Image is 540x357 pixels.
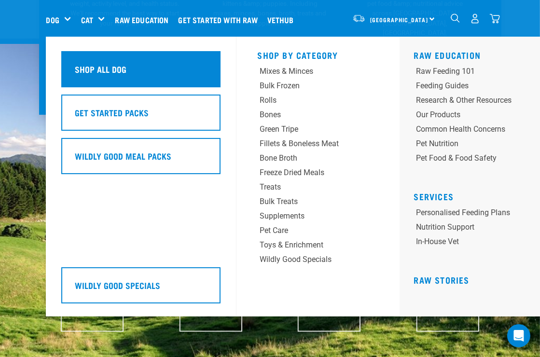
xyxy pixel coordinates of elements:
[451,14,460,23] img: home-icon-1@2x.png
[260,210,355,222] div: Supplements
[260,152,355,164] div: Bone Broth
[61,51,221,95] a: Shop All Dog
[416,152,512,164] div: Pet Food & Food Safety
[258,239,378,254] a: Toys & Enrichment
[61,138,221,181] a: Wildly Good Meal Packs
[258,181,378,196] a: Treats
[260,254,355,265] div: Wildly Good Specials
[260,225,355,236] div: Pet Care
[258,225,378,239] a: Pet Care
[260,138,355,150] div: Fillets & Boneless Meat
[112,0,176,39] a: Raw Education
[258,167,378,181] a: Freeze Dried Meals
[414,109,535,124] a: Our Products
[260,66,355,77] div: Mixes & Minces
[260,109,355,121] div: Bones
[258,138,378,152] a: Fillets & Boneless Meat
[416,80,512,92] div: Feeding Guides
[258,196,378,210] a: Bulk Treats
[414,221,535,236] a: Nutrition Support
[260,124,355,135] div: Green Tripe
[46,14,59,26] a: Dog
[370,18,429,21] span: [GEOGRAPHIC_DATA]
[416,95,512,106] div: Research & Other Resources
[260,196,355,207] div: Bulk Treats
[75,106,149,119] h5: Get Started Packs
[414,192,535,199] h5: Services
[258,80,378,95] a: Bulk Frozen
[258,124,378,138] a: Green Tripe
[414,80,535,95] a: Feeding Guides
[414,95,535,109] a: Research & Other Resources
[75,63,127,75] h5: Shop All Dog
[258,50,378,58] h5: Shop By Category
[414,152,535,167] a: Pet Food & Food Safety
[260,239,355,251] div: Toys & Enrichment
[507,324,530,347] div: Open Intercom Messenger
[61,95,221,138] a: Get Started Packs
[258,109,378,124] a: Bones
[81,14,93,26] a: Cat
[265,0,301,39] a: Vethub
[414,66,535,80] a: Raw Feeding 101
[75,279,161,291] h5: Wildly Good Specials
[416,66,512,77] div: Raw Feeding 101
[258,210,378,225] a: Supplements
[61,267,221,311] a: Wildly Good Specials
[258,254,378,268] a: Wildly Good Specials
[416,109,512,121] div: Our Products
[414,277,470,282] a: Raw Stories
[416,138,512,150] div: Pet Nutrition
[258,95,378,109] a: Rolls
[260,80,355,92] div: Bulk Frozen
[260,95,355,106] div: Rolls
[258,152,378,167] a: Bone Broth
[490,14,500,24] img: home-icon@2x.png
[414,207,535,221] a: Personalised Feeding Plans
[258,66,378,80] a: Mixes & Minces
[414,138,535,152] a: Pet Nutrition
[260,167,355,178] div: Freeze Dried Meals
[414,124,535,138] a: Common Health Concerns
[470,14,480,24] img: user.png
[75,150,172,162] h5: Wildly Good Meal Packs
[416,124,512,135] div: Common Health Concerns
[414,53,481,57] a: Raw Education
[414,236,535,250] a: In-house vet
[176,0,265,39] a: Get started with Raw
[352,14,365,23] img: van-moving.png
[260,181,355,193] div: Treats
